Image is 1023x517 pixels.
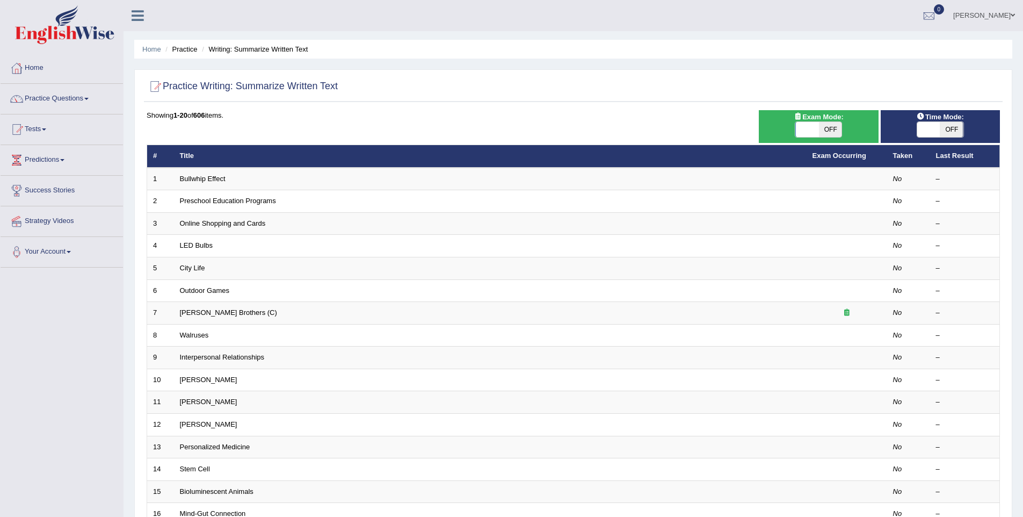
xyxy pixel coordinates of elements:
td: 3 [147,212,174,235]
a: Walruses [180,331,209,339]
em: No [893,465,902,473]
td: 4 [147,235,174,257]
a: Success Stories [1,176,123,203]
div: Showing of items. [147,110,1000,120]
div: – [936,286,994,296]
th: Taken [887,145,930,168]
em: No [893,197,902,205]
div: – [936,487,994,497]
td: 2 [147,190,174,213]
th: Last Result [930,145,1000,168]
th: Title [174,145,807,168]
span: Time Mode: [912,111,968,123]
div: – [936,464,994,475]
a: [PERSON_NAME] [180,420,237,428]
td: 5 [147,257,174,280]
a: Outdoor Games [180,286,230,295]
a: Your Account [1,237,123,264]
em: No [893,286,902,295]
td: 1 [147,168,174,190]
em: No [893,353,902,361]
span: OFF [818,122,841,137]
div: Exam occurring question [812,308,881,318]
a: Personalized Medicine [180,443,250,451]
a: [PERSON_NAME] Brothers (C) [180,308,277,317]
div: – [936,397,994,407]
div: – [936,174,994,184]
a: City Life [180,264,205,272]
a: Bullwhip Effect [180,175,226,183]
div: – [936,331,994,341]
div: – [936,263,994,274]
b: 1-20 [173,111,187,119]
div: – [936,375,994,385]
div: – [936,308,994,318]
a: Bioluminescent Animals [180,487,253,496]
a: LED Bulbs [180,241,213,249]
span: 0 [934,4,945,15]
em: No [893,308,902,317]
a: Tests [1,114,123,141]
td: 11 [147,391,174,414]
em: No [893,175,902,183]
a: [PERSON_NAME] [180,398,237,406]
a: Practice Questions [1,84,123,111]
em: No [893,420,902,428]
li: Writing: Summarize Written Text [199,44,308,54]
em: No [893,376,902,384]
td: 12 [147,413,174,436]
h2: Practice Writing: Summarize Written Text [147,78,338,95]
em: No [893,331,902,339]
a: Home [1,53,123,80]
td: 8 [147,324,174,347]
span: OFF [940,122,963,137]
td: 14 [147,458,174,481]
div: – [936,196,994,206]
div: Show exams occurring in exams [759,110,878,143]
td: 13 [147,436,174,458]
div: – [936,420,994,430]
a: Stem Cell [180,465,210,473]
th: # [147,145,174,168]
a: [PERSON_NAME] [180,376,237,384]
div: – [936,219,994,229]
a: Exam Occurring [812,152,866,160]
td: 6 [147,279,174,302]
em: No [893,487,902,496]
td: 15 [147,480,174,503]
b: 606 [193,111,205,119]
em: No [893,443,902,451]
div: – [936,353,994,363]
em: No [893,241,902,249]
td: 10 [147,369,174,391]
em: No [893,219,902,227]
li: Practice [163,44,197,54]
div: – [936,442,994,453]
td: 7 [147,302,174,325]
a: Predictions [1,145,123,172]
a: Home [142,45,161,53]
em: No [893,398,902,406]
td: 9 [147,347,174,369]
em: No [893,264,902,272]
div: – [936,241,994,251]
a: Preschool Education Programs [180,197,276,205]
a: Interpersonal Relationships [180,353,265,361]
a: Online Shopping and Cards [180,219,266,227]
span: Exam Mode: [789,111,847,123]
a: Strategy Videos [1,206,123,233]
